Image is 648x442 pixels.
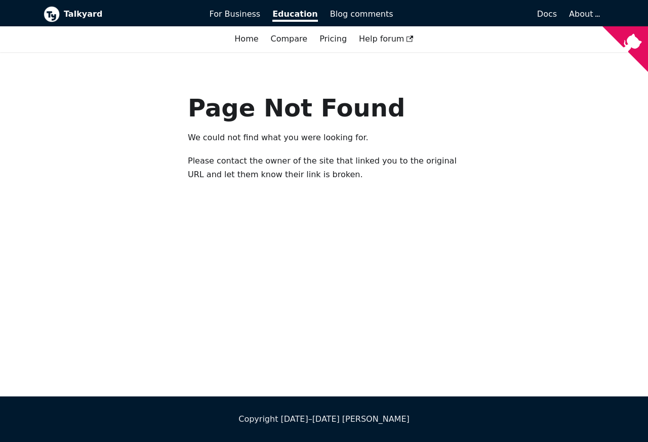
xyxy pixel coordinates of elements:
a: Help forum [353,30,420,48]
span: For Business [210,9,261,19]
p: Please contact the owner of the site that linked you to the original URL and let them know their ... [188,154,460,181]
p: We could not find what you were looking for. [188,131,460,144]
div: Copyright [DATE]–[DATE] [PERSON_NAME] [44,413,604,426]
a: Docs [399,6,563,23]
a: Talkyard logoTalkyard [44,6,195,22]
span: Docs [537,9,557,19]
span: Blog comments [330,9,393,19]
h1: Page Not Found [188,93,460,123]
a: About [569,9,598,19]
a: Pricing [313,30,353,48]
span: Education [272,9,318,22]
a: For Business [204,6,267,23]
img: Talkyard logo [44,6,60,22]
a: Blog comments [324,6,399,23]
b: Talkyard [64,8,195,21]
span: Help forum [359,34,414,44]
a: Home [228,30,264,48]
a: Compare [271,34,308,44]
a: Education [266,6,324,23]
